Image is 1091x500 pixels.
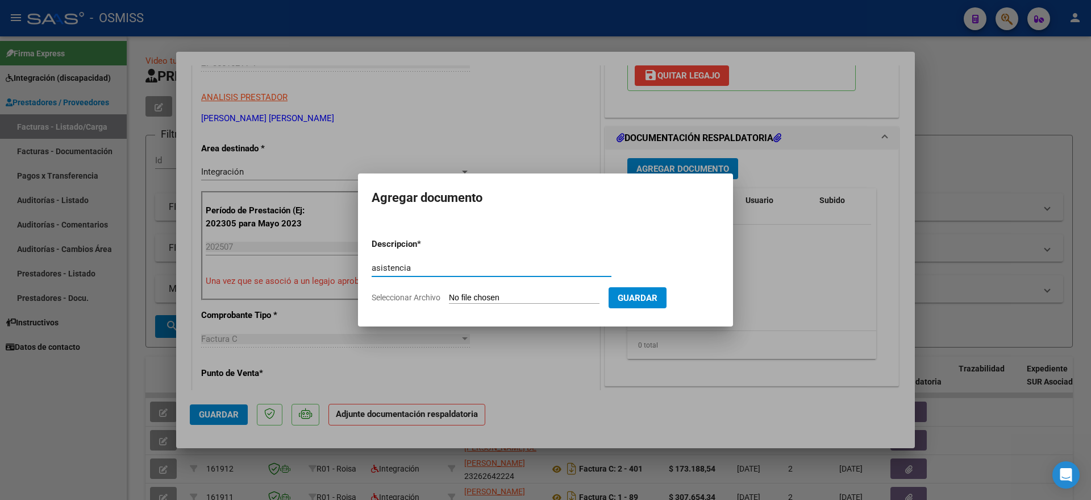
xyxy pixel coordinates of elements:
[372,187,719,209] h2: Agregar documento
[1052,461,1080,489] div: Open Intercom Messenger
[609,287,667,308] button: Guardar
[372,238,476,251] p: Descripcion
[618,293,657,303] span: Guardar
[372,293,440,302] span: Seleccionar Archivo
